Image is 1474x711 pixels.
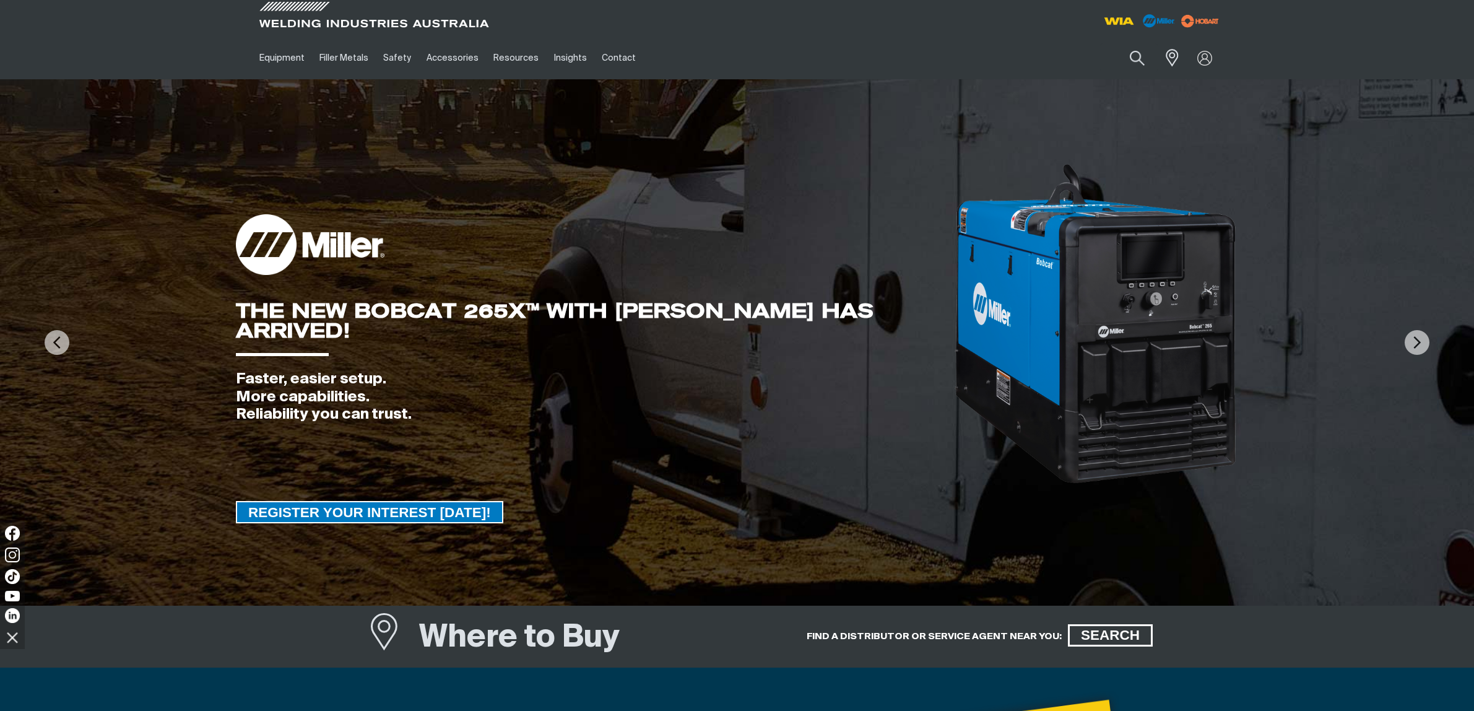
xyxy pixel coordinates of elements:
img: Instagram [5,547,20,562]
span: SEARCH [1070,624,1151,647]
a: Safety [376,37,418,79]
span: REGISTER YOUR INTEREST [DATE]! [237,501,502,523]
img: hide socials [2,627,23,648]
img: LinkedIn [5,608,20,623]
a: Equipment [252,37,312,79]
img: TikTok [5,569,20,584]
input: Product name or item number... [1100,43,1158,72]
a: Filler Metals [312,37,376,79]
div: THE NEW BOBCAT 265X™ WITH [PERSON_NAME] HAS ARRIVED! [236,301,953,341]
img: miller [1177,12,1223,30]
a: REGISTER YOUR INTEREST TODAY! [236,501,503,523]
nav: Main [252,37,980,79]
img: PrevArrow [45,330,69,355]
a: Where to Buy [369,617,420,663]
img: NextArrow [1405,330,1429,355]
a: Contact [594,37,643,79]
a: SEARCH [1068,624,1153,647]
button: Search products [1116,43,1158,72]
a: Insights [546,37,594,79]
h1: Where to Buy [419,618,620,658]
a: Accessories [419,37,486,79]
img: Facebook [5,526,20,541]
img: YouTube [5,591,20,601]
div: Faster, easier setup. More capabilities. Reliability you can trust. [236,370,953,424]
a: Resources [486,37,546,79]
h5: FIND A DISTRIBUTOR OR SERVICE AGENT NEAR YOU: [807,630,1062,642]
